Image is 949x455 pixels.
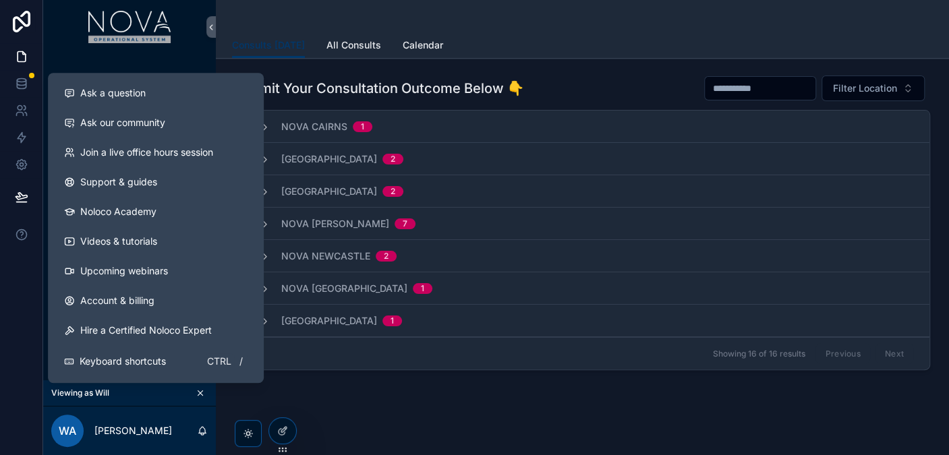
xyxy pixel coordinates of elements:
span: Ask a question [80,86,146,100]
span: Account & billing [80,294,154,307]
span: Viewing as Will [51,388,109,398]
span: Consults [DATE] [232,38,305,52]
span: Join a live office hours session [80,146,213,159]
span: Calendar [403,38,443,52]
div: 2 [384,251,389,262]
span: Nova Cairns [281,120,347,133]
a: Upcoming webinars [53,256,258,286]
span: [GEOGRAPHIC_DATA] [281,185,377,198]
span: Videos & tutorials [80,235,157,248]
button: Select Button [822,75,925,101]
button: Hire a Certified Noloco Expert [53,315,258,345]
span: Nova [GEOGRAPHIC_DATA] [281,282,407,295]
span: Nova Newcastle [281,249,370,263]
span: Filter Location [833,82,897,95]
div: 1 [421,283,424,294]
span: WA [59,423,76,439]
a: Account & billing [53,286,258,315]
span: Hire a Certified Noloco Expert [80,324,212,337]
span: Nova [PERSON_NAME] [281,217,389,231]
span: Noloco Academy [80,205,156,218]
span: / [235,356,246,367]
div: 1 [391,315,394,326]
span: Ctrl [206,353,233,369]
h1: Submit Your Consultation Outcome Below 👇 [235,79,524,98]
a: Join a live office hours session [53,138,258,167]
a: Consults [DATE] [232,33,305,59]
button: Ask a question [53,78,258,108]
span: Ask our community [80,116,165,129]
a: Calendar [403,33,443,60]
span: Support & guides [80,175,157,189]
div: 7 [403,218,407,229]
span: Keyboard shortcuts [80,355,166,368]
span: [GEOGRAPHIC_DATA] [281,314,377,328]
a: Videos & tutorials [53,226,258,256]
a: Ask our community [53,108,258,138]
div: 2 [391,154,395,164]
a: Support & guides [53,167,258,197]
a: All Consults [326,33,381,60]
span: [GEOGRAPHIC_DATA] [281,152,377,166]
span: Showing 16 of 16 results [712,348,805,359]
span: All Consults [326,38,381,52]
div: 1 [361,121,364,132]
p: [PERSON_NAME] [94,424,172,437]
div: scrollable content [43,54,216,345]
div: 2 [391,186,395,197]
span: Upcoming webinars [80,264,168,278]
button: Keyboard shortcutsCtrl/ [53,345,258,377]
a: Noloco Academy [53,197,258,226]
img: App logo [88,11,171,43]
